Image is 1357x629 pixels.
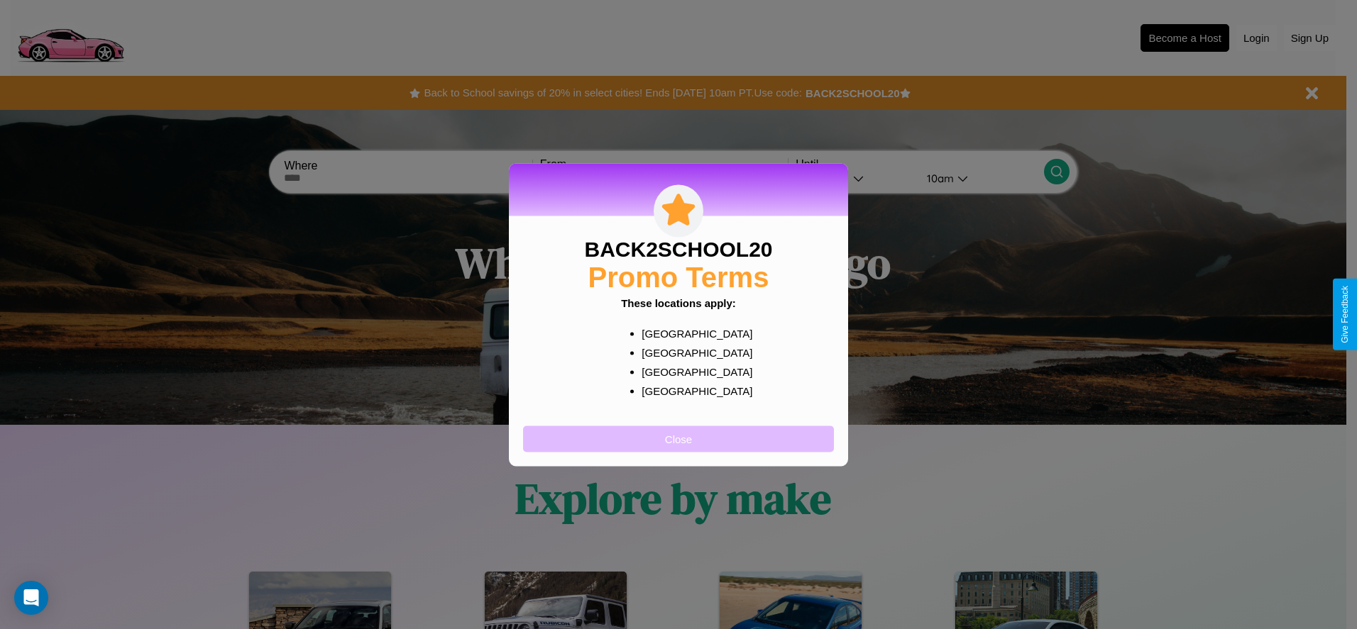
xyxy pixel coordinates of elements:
p: [GEOGRAPHIC_DATA] [642,323,743,343]
h2: Promo Terms [588,261,769,293]
div: Open Intercom Messenger [14,581,48,615]
div: Give Feedback [1340,286,1350,343]
h3: BACK2SCHOOL20 [584,237,772,261]
p: [GEOGRAPHIC_DATA] [642,362,743,381]
b: These locations apply: [621,296,736,308]
p: [GEOGRAPHIC_DATA] [642,343,743,362]
p: [GEOGRAPHIC_DATA] [642,381,743,400]
button: Close [523,425,834,452]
